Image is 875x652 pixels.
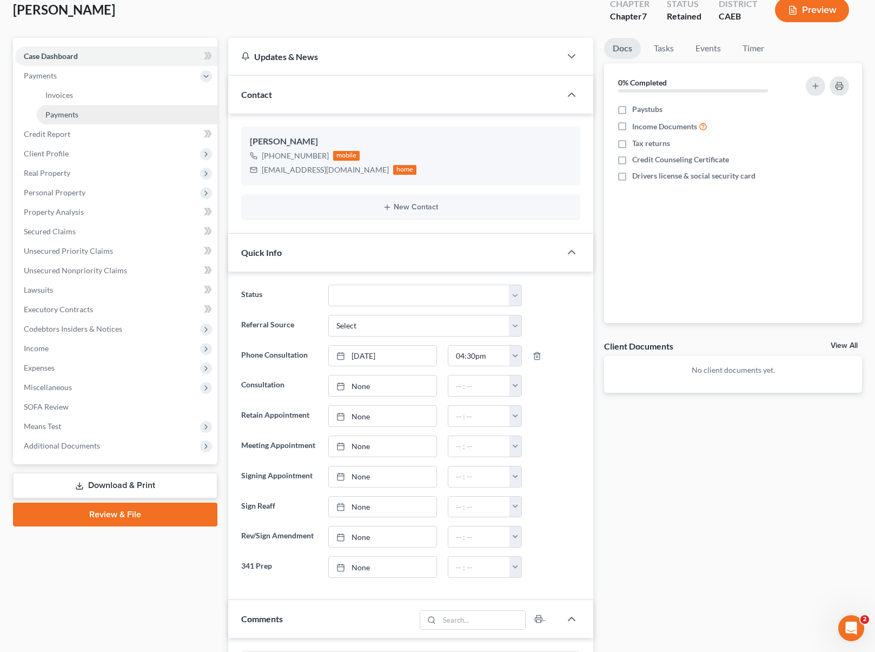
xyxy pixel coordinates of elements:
[45,110,78,119] span: Payments
[241,614,283,624] span: Comments
[448,557,510,577] input: -- : --
[15,397,217,417] a: SOFA Review
[448,406,510,426] input: -- : --
[831,342,858,350] a: View All
[15,47,217,66] a: Case Dashboard
[24,422,61,431] span: Means Test
[448,436,510,457] input: -- : --
[37,105,217,124] a: Payments
[262,150,329,161] div: [PHONE_NUMBER]
[329,436,436,457] a: None
[24,207,84,216] span: Property Analysis
[329,346,436,366] a: [DATE]
[329,406,436,426] a: None
[24,441,100,450] span: Additional Documents
[24,383,72,392] span: Miscellaneous
[24,285,53,294] span: Lawsuits
[734,38,773,59] a: Timer
[15,280,217,300] a: Lawsuits
[613,365,853,376] p: No client documents yet.
[236,375,323,397] label: Consultation
[393,165,417,175] div: home
[241,247,282,258] span: Quick Info
[618,78,667,87] strong: 0% Completed
[24,188,85,197] span: Personal Property
[262,164,389,175] div: [EMAIL_ADDRESS][DOMAIN_NAME]
[24,324,122,333] span: Codebtors Insiders & Notices
[448,346,510,366] input: -- : --
[24,246,113,255] span: Unsecured Priority Claims
[448,466,510,487] input: -- : --
[15,261,217,280] a: Unsecured Nonpriority Claims
[24,168,70,177] span: Real Property
[642,11,647,21] span: 7
[236,315,323,337] label: Referral Source
[838,615,864,641] iframe: Intercom live chat
[667,10,701,23] div: Retained
[24,71,57,80] span: Payments
[236,556,323,578] label: 341 Prep
[45,90,73,100] span: Invoices
[236,526,323,548] label: Rev/Sign Amendment
[236,345,323,367] label: Phone Consultation
[24,129,70,139] span: Credit Report
[604,340,673,352] div: Client Documents
[24,305,93,314] span: Executory Contracts
[15,300,217,319] a: Executory Contracts
[24,402,69,411] span: SOFA Review
[632,121,697,132] span: Income Documents
[15,222,217,241] a: Secured Claims
[24,266,127,275] span: Unsecured Nonpriority Claims
[329,526,436,547] a: None
[241,89,272,100] span: Contact
[15,202,217,222] a: Property Analysis
[632,170,755,181] span: Drivers license & social security card
[632,138,670,149] span: Tax returns
[440,611,526,629] input: Search...
[24,344,49,353] span: Income
[236,405,323,427] label: Retain Appointment
[329,497,436,517] a: None
[448,376,510,396] input: -- : --
[24,149,69,158] span: Client Profile
[604,38,641,59] a: Docs
[632,104,662,115] span: Paystubs
[24,227,76,236] span: Secured Claims
[610,10,649,23] div: Chapter
[13,503,217,526] a: Review & File
[24,363,55,372] span: Expenses
[37,85,217,105] a: Invoices
[236,285,323,306] label: Status
[13,473,217,498] a: Download & Print
[329,466,436,487] a: None
[329,557,436,577] a: None
[250,203,572,212] button: New Contact
[333,151,360,161] div: mobile
[250,135,572,148] div: [PERSON_NAME]
[236,496,323,518] label: Sign Reaff
[236,466,323,488] label: Signing Appointment
[13,2,115,17] span: [PERSON_NAME]
[448,497,510,517] input: -- : --
[15,241,217,261] a: Unsecured Priority Claims
[24,51,78,61] span: Case Dashboard
[687,38,730,59] a: Events
[645,38,682,59] a: Tasks
[860,615,869,624] span: 2
[448,526,510,547] input: -- : --
[241,51,548,62] div: Updates & News
[236,436,323,457] label: Meeting Appointment
[719,10,758,23] div: CAEB
[632,154,729,165] span: Credit Counseling Certificate
[329,376,436,396] a: None
[15,124,217,144] a: Credit Report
